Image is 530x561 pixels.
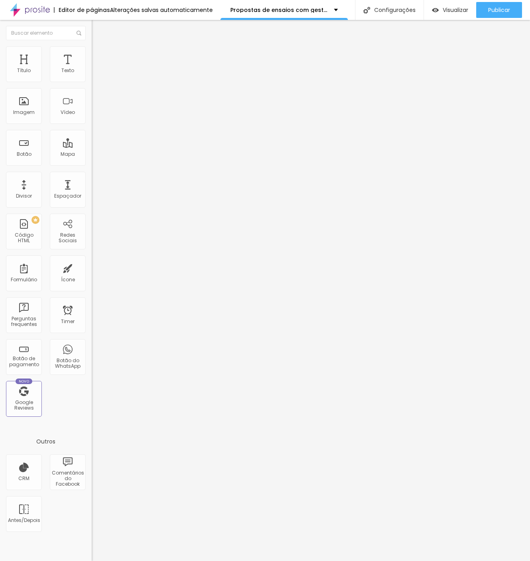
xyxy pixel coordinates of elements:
[61,151,75,157] div: Mapa
[424,2,476,18] button: Visualizar
[92,20,530,561] iframe: Editor
[11,277,37,282] div: Formulário
[61,110,75,115] div: Vídeo
[61,68,74,73] div: Texto
[8,356,39,367] div: Botão de pagamento
[52,232,83,244] div: Redes Sociais
[77,31,81,35] img: Icone
[54,7,110,13] div: Editor de páginas
[8,316,39,328] div: Perguntas frequentes
[18,476,29,481] div: CRM
[61,277,75,282] div: Ícone
[488,7,510,13] span: Publicar
[443,7,468,13] span: Visualizar
[16,379,33,384] div: Novo
[17,68,31,73] div: Título
[8,400,39,411] div: Google Reviews
[52,470,83,487] div: Comentários do Facebook
[6,26,86,40] input: Buscar elemento
[61,319,75,324] div: Timer
[13,110,35,115] div: Imagem
[17,151,31,157] div: Botão
[52,358,83,369] div: Botão do WhatsApp
[8,518,39,523] div: Antes/Depois
[16,193,32,199] div: Divisor
[230,7,328,13] p: Propostas de ensaios com gestantes
[110,7,213,13] div: Alterações salvas automaticamente
[363,7,370,14] img: Icone
[8,232,39,244] div: Código HTML
[476,2,522,18] button: Publicar
[54,193,81,199] div: Espaçador
[432,7,439,14] img: view-1.svg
